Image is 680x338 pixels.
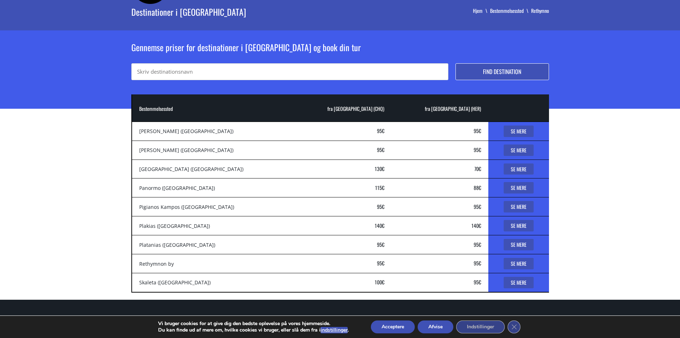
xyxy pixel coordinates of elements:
[473,7,483,14] font: Hjem
[472,222,481,229] a: 140€
[474,203,479,210] font: 95
[479,146,481,153] font: €
[504,163,534,175] a: Se mere
[531,7,549,14] font: Rethymno
[511,241,527,248] font: Se mere
[474,203,481,210] a: 95€
[139,260,174,267] font: Rethymnon by
[474,165,479,172] font: 70
[382,241,384,248] font: €
[327,105,384,112] font: fra [GEOGRAPHIC_DATA] (CHQ)
[479,184,481,191] font: €
[504,220,534,231] a: Se mere
[139,204,234,210] font: Pigianos Kampos ([GEOGRAPHIC_DATA])
[456,320,505,333] button: Indstillinger
[474,127,479,134] font: 95
[504,239,534,250] a: Se mere
[474,241,479,248] font: 95
[139,279,211,286] font: Skaleta ([GEOGRAPHIC_DATA])
[474,259,481,267] a: 95€
[348,327,349,333] font: .
[375,165,384,172] a: 130€
[474,146,481,153] a: 95€
[139,241,215,248] font: Platanias ([GEOGRAPHIC_DATA])
[479,127,481,134] font: €
[511,165,527,173] font: Se mere
[474,278,481,286] a: 95€
[371,320,415,333] button: Acceptere
[504,258,534,269] a: Se mere
[504,126,534,137] a: Se mere
[382,146,384,153] font: €
[474,127,481,134] a: 95€
[377,241,384,248] a: 95€
[511,184,527,191] font: Se mere
[377,127,382,134] font: 95
[377,241,382,248] font: 95
[508,320,520,333] button: Luk GDPR-cookiebanner
[321,327,348,333] button: indstillinger
[479,241,481,248] font: €
[382,323,404,330] font: Acceptere
[511,279,527,286] font: Se mere
[158,320,330,327] font: Vi bruger cookies for at give dig den bedste oplevelse på vores hjemmeside.
[131,63,448,80] input: Skriv destinationsnavn
[474,259,479,267] font: 95
[382,165,384,172] font: €
[479,278,481,286] font: €
[377,203,384,210] a: 95€
[479,259,481,267] font: €
[418,320,453,333] button: Afvise
[479,222,481,229] font: €
[139,166,243,172] font: [GEOGRAPHIC_DATA] ([GEOGRAPHIC_DATA])
[377,146,384,153] a: 95€
[474,241,481,248] a: 95€
[382,222,384,229] font: €
[131,41,361,54] font: Gennemse priser for destinationer i [GEOGRAPHIC_DATA] og book din tur
[511,146,527,154] font: Se mere
[474,278,479,286] font: 95
[504,277,534,288] a: Se mere
[490,7,531,14] a: Bestemmelsessted
[511,203,527,210] font: Se mere
[158,327,321,333] font: Du kan finde ud af mere om, hvilke cookies vi bruger, eller slå dem fra i
[455,63,549,80] button: Find destination
[511,127,527,135] font: Se mere
[483,67,521,76] font: Find destination
[375,278,382,286] font: 100
[377,146,382,153] font: 95
[479,165,481,172] font: €
[474,165,481,172] a: 70€
[375,184,384,191] a: 115€
[375,222,384,229] a: 140€
[474,184,479,191] font: 88
[504,182,534,194] a: Se mere
[377,203,382,210] font: 95
[139,128,233,135] font: [PERSON_NAME] ([GEOGRAPHIC_DATA])
[382,184,384,191] font: €
[472,222,479,229] font: 140
[139,222,210,229] font: Plakias ([GEOGRAPHIC_DATA])
[473,7,490,14] a: Hjem
[375,165,382,172] font: 130
[377,259,382,267] font: 95
[382,127,384,134] font: €
[479,203,481,210] font: €
[467,323,494,330] font: Indstillinger
[511,222,527,229] font: Se mere
[375,222,382,229] font: 140
[377,259,384,267] a: 95€
[382,259,384,267] font: €
[504,201,534,212] a: Se mere
[504,144,534,156] a: Se mere
[474,184,481,191] a: 88€
[428,323,443,330] font: Afvise
[377,127,384,134] a: 95€
[139,185,215,191] font: Panormo ([GEOGRAPHIC_DATA])
[375,184,382,191] font: 115
[131,5,246,18] font: Destinationer i [GEOGRAPHIC_DATA]
[382,278,384,286] font: €
[511,260,527,267] font: Se mere
[375,278,384,286] a: 100€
